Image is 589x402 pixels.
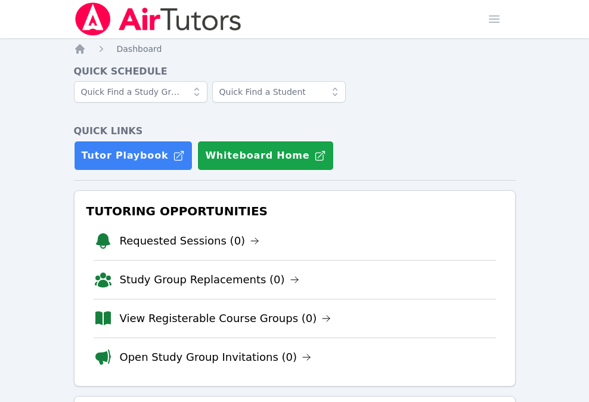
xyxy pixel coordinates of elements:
h4: Quick Schedule [74,64,516,79]
h3: Tutoring Opportunities [84,200,506,222]
a: Tutor Playbook [74,141,193,171]
input: Quick Find a Study Group [74,81,207,103]
button: Whiteboard Home [197,141,334,171]
a: Dashboard [117,43,162,55]
input: Quick Find a Student [212,81,346,103]
h4: Quick Links [74,124,516,138]
nav: Breadcrumb [74,43,516,55]
span: Dashboard [117,44,162,54]
a: Requested Sessions (0) [120,233,260,249]
a: Study Group Replacements (0) [120,271,299,288]
img: Air Tutors [74,2,243,36]
a: View Registerable Course Groups (0) [120,310,331,327]
a: Open Study Group Invitations (0) [120,349,312,366]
